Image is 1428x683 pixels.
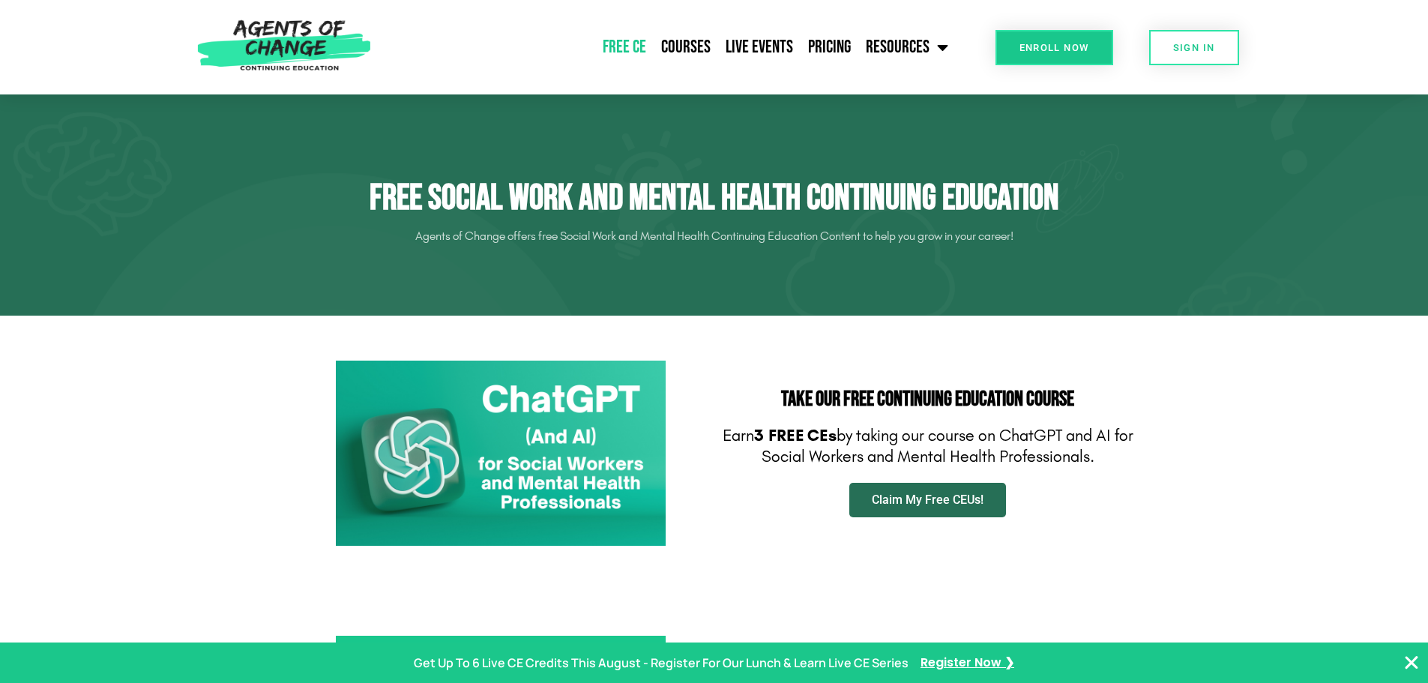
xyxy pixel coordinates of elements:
[1019,43,1089,52] span: Enroll Now
[858,28,956,66] a: Resources
[295,224,1134,248] p: Agents of Change offers free Social Work and Mental Health Continuing Education Content to help y...
[849,483,1006,517] a: Claim My Free CEUs!
[1149,30,1239,65] a: SIGN IN
[722,389,1134,410] h2: Take Our FREE Continuing Education Course
[801,28,858,66] a: Pricing
[379,28,956,66] nav: Menu
[872,494,983,506] span: Claim My Free CEUs!
[1403,654,1421,672] button: Close Banner
[295,177,1134,220] h1: Free Social Work and Mental Health Continuing Education
[595,28,654,66] a: Free CE
[754,426,837,445] b: 3 FREE CEs
[654,28,718,66] a: Courses
[1173,43,1215,52] span: SIGN IN
[414,652,909,674] p: Get Up To 6 Live CE Credits This August - Register For Our Lunch & Learn Live CE Series
[718,28,801,66] a: Live Events
[722,425,1134,468] p: Earn by taking our course on ChatGPT and AI for Social Workers and Mental Health Professionals.
[995,30,1113,65] a: Enroll Now
[921,652,1014,674] a: Register Now ❯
